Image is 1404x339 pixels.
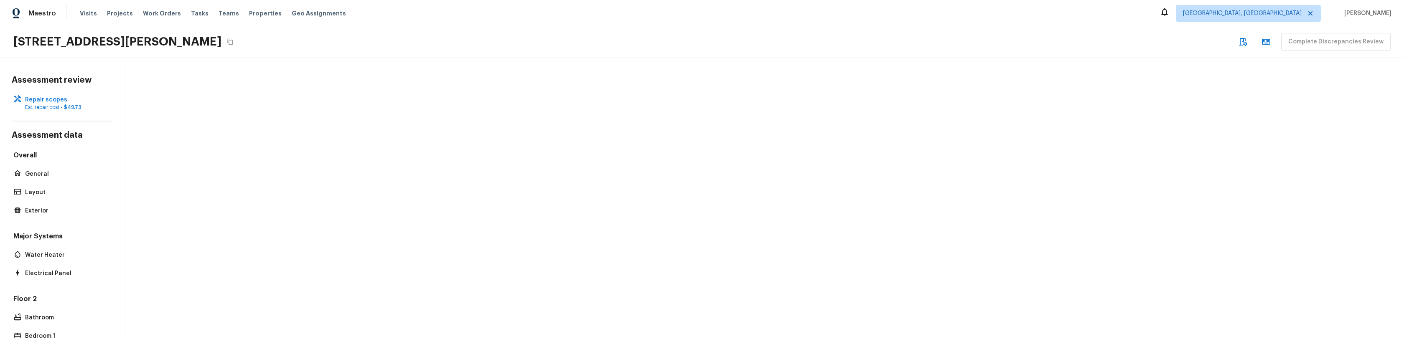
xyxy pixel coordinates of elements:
[219,9,239,18] span: Teams
[225,36,236,47] button: Copy Address
[249,9,282,18] span: Properties
[1341,9,1391,18] span: [PERSON_NAME]
[28,9,56,18] span: Maestro
[12,151,113,162] h5: Overall
[12,130,113,142] h4: Assessment data
[25,314,108,322] p: Bathroom
[25,170,108,178] p: General
[1183,9,1302,18] span: [GEOGRAPHIC_DATA], [GEOGRAPHIC_DATA]
[107,9,133,18] span: Projects
[143,9,181,18] span: Work Orders
[25,96,108,104] p: Repair scopes
[12,75,113,86] h4: Assessment review
[13,34,221,49] h2: [STREET_ADDRESS][PERSON_NAME]
[25,188,108,197] p: Layout
[25,269,108,278] p: Electrical Panel
[80,9,97,18] span: Visits
[191,10,209,16] span: Tasks
[25,251,108,259] p: Water Heater
[292,9,346,18] span: Geo Assignments
[12,232,113,243] h5: Major Systems
[12,294,113,305] h5: Floor 2
[25,207,108,215] p: Exterior
[64,105,81,110] span: $49.73
[25,104,108,111] p: Est. repair cost -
